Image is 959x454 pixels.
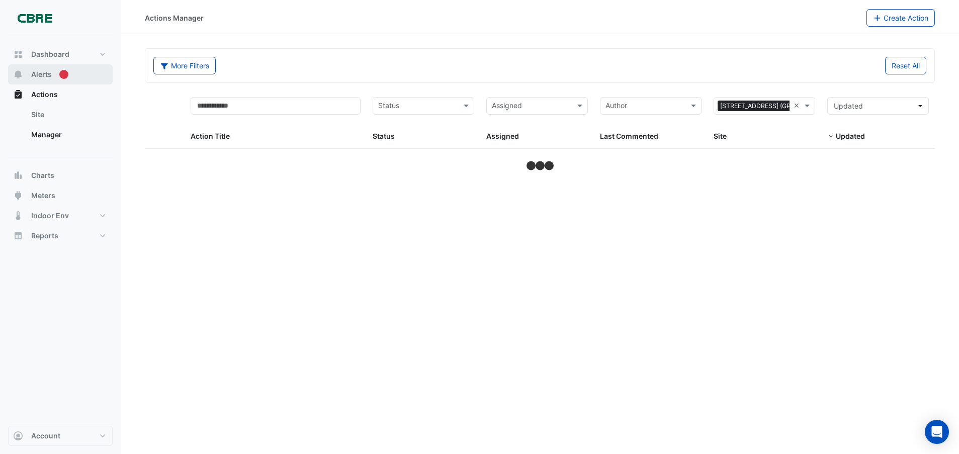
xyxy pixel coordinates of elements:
[866,9,935,27] button: Create Action
[8,226,113,246] button: Reports
[13,211,23,221] app-icon: Indoor Env
[486,132,519,140] span: Assigned
[8,186,113,206] button: Meters
[794,100,802,112] span: Clear
[12,8,57,28] img: Company Logo
[145,13,204,23] div: Actions Manager
[827,97,929,115] button: Updated
[13,89,23,100] app-icon: Actions
[153,57,216,74] button: More Filters
[31,69,52,79] span: Alerts
[8,426,113,446] button: Account
[714,132,727,140] span: Site
[13,49,23,59] app-icon: Dashboard
[23,105,113,125] a: Site
[718,101,829,112] span: [STREET_ADDRESS] (GPO Exchange)
[31,191,55,201] span: Meters
[31,170,54,180] span: Charts
[31,431,60,441] span: Account
[373,132,395,140] span: Status
[834,102,863,110] span: Updated
[31,211,69,221] span: Indoor Env
[191,132,230,140] span: Action Title
[13,231,23,241] app-icon: Reports
[31,89,58,100] span: Actions
[8,84,113,105] button: Actions
[8,64,113,84] button: Alerts
[59,70,68,79] div: Tooltip anchor
[13,69,23,79] app-icon: Alerts
[925,420,949,444] div: Open Intercom Messenger
[8,165,113,186] button: Charts
[31,49,69,59] span: Dashboard
[8,44,113,64] button: Dashboard
[8,206,113,226] button: Indoor Env
[600,132,658,140] span: Last Commented
[836,132,865,140] span: Updated
[23,125,113,145] a: Manager
[13,191,23,201] app-icon: Meters
[31,231,58,241] span: Reports
[13,170,23,180] app-icon: Charts
[8,105,113,149] div: Actions
[885,57,926,74] button: Reset All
